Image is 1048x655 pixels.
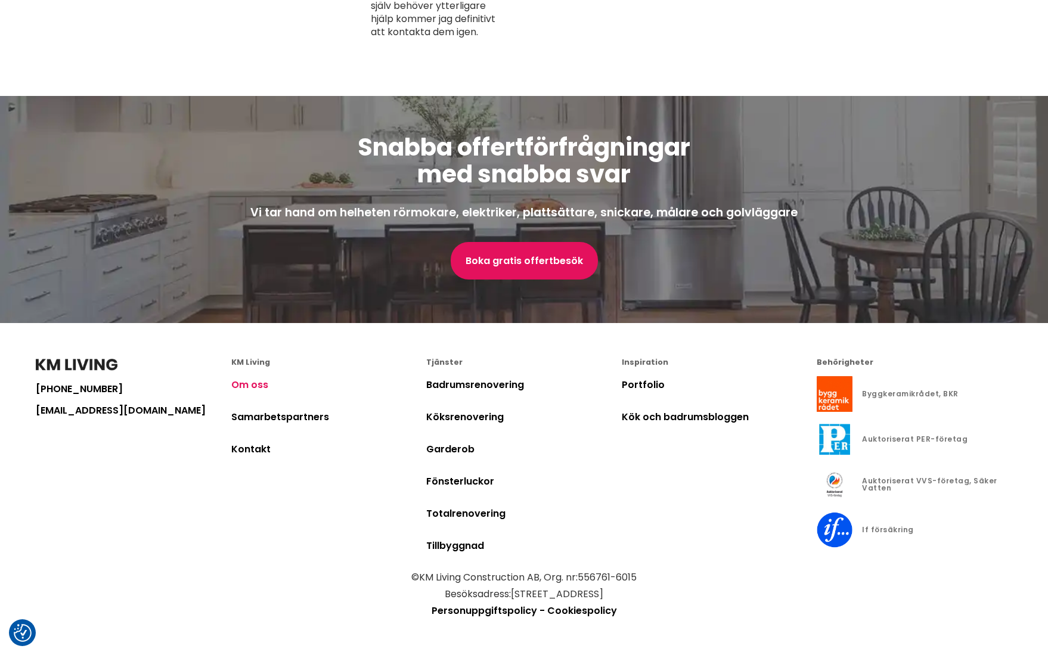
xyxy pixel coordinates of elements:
a: Köksrenovering [426,410,504,424]
a: Cookiespolicy [547,604,617,617]
a: Portfolio [622,378,665,392]
div: Byggkeramikrådet, BKR [862,390,959,398]
a: [PHONE_NUMBER] [36,384,231,394]
div: Auktoriserat PER-företag [862,436,968,443]
a: Totalrenovering [426,507,506,520]
a: Badrumsrenovering [426,378,524,392]
p: © KM Living Construction AB , Org. nr: 556761-6015 Besöksadress: [STREET_ADDRESS] [36,569,1012,603]
a: Tillbyggnad [426,539,484,552]
a: [EMAIL_ADDRESS][DOMAIN_NAME] [36,406,231,415]
a: Personuppgiftspolicy - [432,604,545,617]
div: KM Living [231,359,427,367]
a: Om oss [231,378,268,392]
img: Revisit consent button [14,624,32,642]
a: Boka gratis offertbesök [451,242,598,280]
button: Samtyckesinställningar [14,624,32,642]
img: KM Living [36,359,117,371]
a: Samarbetspartners [231,410,329,424]
img: Byggkeramikrådet, BKR [817,376,852,412]
a: Kontakt [231,442,271,456]
div: If försäkring [862,526,914,533]
a: Fönsterluckor [426,474,494,488]
img: Auktoriserat VVS-företag, Säker Vatten [817,467,852,502]
div: Tjänster [426,359,622,367]
a: Garderob [426,442,475,456]
div: Auktoriserat VVS-företag, Säker Vatten [862,477,1012,492]
img: If försäkring [817,512,852,548]
div: Inspiration [622,359,817,367]
div: Behörigheter [817,359,1012,367]
img: Auktoriserat PER-företag [817,421,852,457]
a: Kök och badrumsbloggen [622,410,749,424]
